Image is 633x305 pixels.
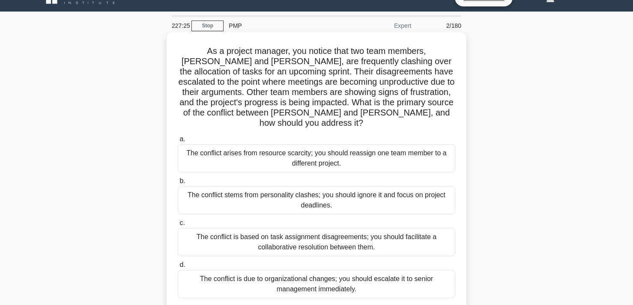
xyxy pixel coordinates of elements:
span: b. [179,177,185,184]
div: The conflict stems from personality clashes; you should ignore it and focus on project deadlines. [178,186,455,214]
div: 2/180 [416,17,466,34]
a: Stop [191,21,224,31]
span: a. [179,135,185,142]
div: 227:25 [167,17,191,34]
div: Expert [341,17,416,34]
span: d. [179,261,185,268]
div: The conflict is due to organizational changes; you should escalate it to senior management immedi... [178,270,455,298]
div: The conflict is based on task assignment disagreements; you should facilitate a collaborative res... [178,228,455,256]
span: c. [179,219,185,226]
div: The conflict arises from resource scarcity; you should reassign one team member to a different pr... [178,144,455,172]
div: PMP [224,17,341,34]
h5: As a project manager, you notice that two team members, [PERSON_NAME] and [PERSON_NAME], are freq... [177,46,456,129]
